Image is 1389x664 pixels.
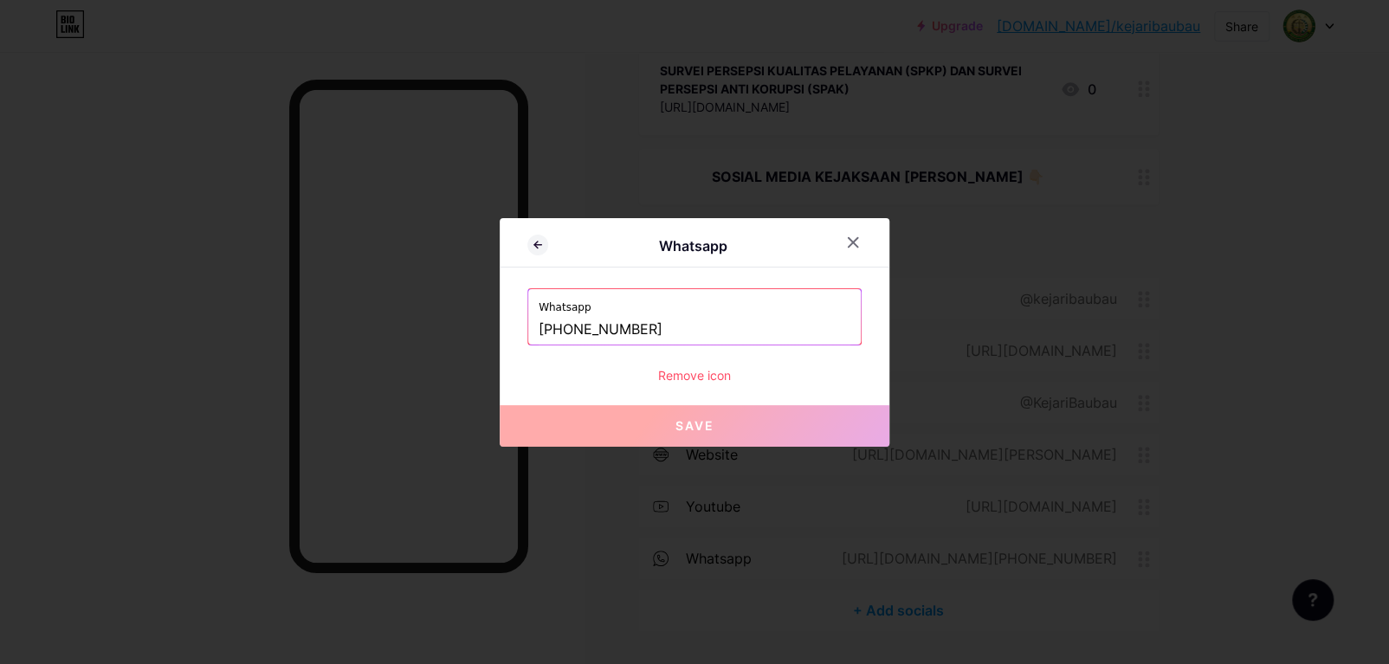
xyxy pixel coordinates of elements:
[675,418,714,433] span: Save
[527,366,862,384] div: Remove icon
[539,289,850,315] label: Whatsapp
[548,235,837,256] div: Whatsapp
[500,405,889,447] button: Save
[539,315,850,345] input: +00000000000 (WhatsApp)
